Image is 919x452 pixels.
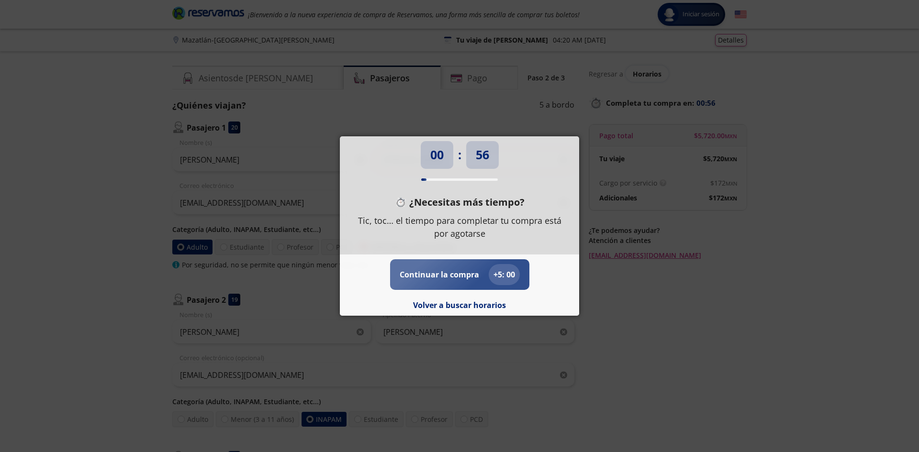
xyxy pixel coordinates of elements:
[409,195,525,209] p: ¿Necesitas más tiempo?
[400,269,479,280] p: Continuar la compra
[493,269,515,280] p: + 5 : 00
[476,146,489,164] p: 56
[400,264,520,285] button: Continuar la compra+5: 00
[458,146,461,164] p: :
[354,214,565,240] p: Tic, toc… el tiempo para completar tu compra está por agotarse
[413,299,506,311] button: Volver a buscar horarios
[430,146,444,164] p: 00
[863,397,909,442] iframe: Messagebird Livechat Widget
